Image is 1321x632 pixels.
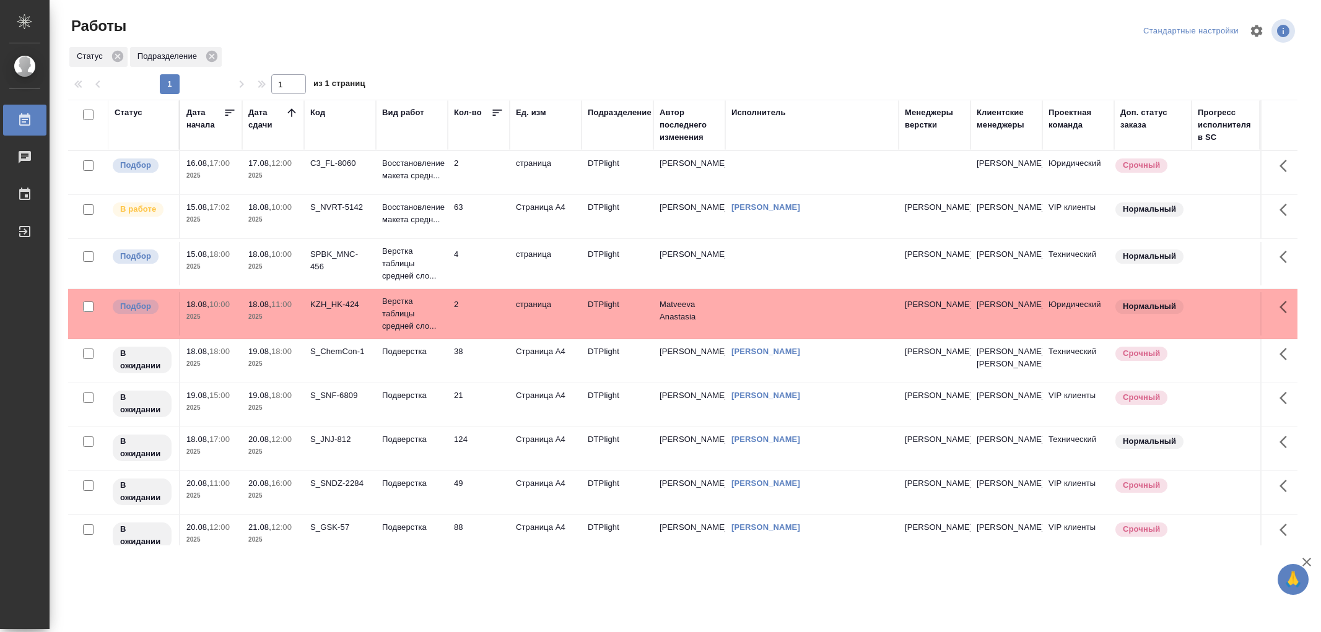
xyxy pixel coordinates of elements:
[731,202,800,212] a: [PERSON_NAME]
[209,522,230,532] p: 12:00
[448,515,510,558] td: 88
[510,471,582,514] td: Страница А4
[382,477,442,490] p: Подверстка
[977,106,1036,131] div: Клиентские менеджеры
[111,389,173,418] div: Исполнитель назначен, приступать к работе пока рано
[582,427,653,470] td: DTPlight
[510,242,582,285] td: страница
[970,195,1042,238] td: [PERSON_NAME]
[1272,151,1302,181] button: Здесь прячутся важные кнопки
[271,300,292,309] p: 11:00
[310,521,370,534] div: S_GSK-57
[582,151,653,194] td: DTPlight
[905,345,964,358] p: [PERSON_NAME]
[1120,106,1185,131] div: Доп. статус заказа
[271,347,292,356] p: 18:00
[448,151,510,194] td: 2
[271,391,292,400] p: 18:00
[248,158,271,168] p: 17.08,
[310,433,370,446] div: S_JNJ-812
[448,242,510,285] td: 4
[186,249,209,259] p: 15.08,
[186,435,209,444] p: 18.08,
[248,249,271,259] p: 18.08,
[588,106,652,119] div: Подразделение
[448,195,510,238] td: 63
[186,358,236,370] p: 2025
[382,106,424,119] div: Вид работ
[271,249,292,259] p: 10:00
[248,490,298,502] p: 2025
[1042,242,1114,285] td: Технический
[653,242,725,285] td: [PERSON_NAME]
[1042,427,1114,470] td: Технический
[510,383,582,426] td: Страница А4
[660,106,719,144] div: Автор последнего изменения
[970,292,1042,335] td: [PERSON_NAME]
[271,478,292,488] p: 16:00
[582,339,653,383] td: DTPlight
[1123,250,1176,262] p: Нормальный
[120,203,156,215] p: В работе
[111,248,173,265] div: Можно подбирать исполнителей
[905,477,964,490] p: [PERSON_NAME]
[310,248,370,273] div: SPBK_MNC-456
[1123,300,1176,313] p: Нормальный
[382,345,442,358] p: Подверстка
[186,311,236,323] p: 2025
[653,292,725,335] td: Matveeva Anastasia
[310,157,370,170] div: C3_FL-8060
[1123,435,1176,448] p: Нормальный
[582,195,653,238] td: DTPlight
[731,391,800,400] a: [PERSON_NAME]
[510,195,582,238] td: Страница А4
[69,47,128,67] div: Статус
[1272,471,1302,501] button: Здесь прячутся важные кнопки
[1272,195,1302,225] button: Здесь прячутся важные кнопки
[582,292,653,335] td: DTPlight
[271,522,292,532] p: 12:00
[905,248,964,261] p: [PERSON_NAME]
[248,311,298,323] p: 2025
[905,201,964,214] p: [PERSON_NAME]
[905,433,964,446] p: [PERSON_NAME]
[310,345,370,358] div: S_ChemCon-1
[1140,22,1242,41] div: split button
[186,214,236,226] p: 2025
[1272,515,1302,545] button: Здесь прячутся важные кнопки
[120,523,164,548] p: В ожидании
[209,347,230,356] p: 18:00
[310,201,370,214] div: S_NVRT-5142
[186,202,209,212] p: 15.08,
[653,383,725,426] td: [PERSON_NAME]
[582,242,653,285] td: DTPlight
[1042,292,1114,335] td: Юридический
[970,151,1042,194] td: [PERSON_NAME]
[120,250,151,262] p: Подбор
[653,427,725,470] td: [PERSON_NAME]
[209,391,230,400] p: 15:00
[209,478,230,488] p: 11:00
[111,433,173,462] div: Исполнитель назначен, приступать к работе пока рано
[1042,151,1114,194] td: Юридический
[653,515,725,558] td: [PERSON_NAME]
[448,427,510,470] td: 124
[510,339,582,383] td: Страница А4
[1278,564,1309,595] button: 🙏
[970,383,1042,426] td: [PERSON_NAME]
[382,201,442,226] p: Восстановление макета средн...
[186,261,236,273] p: 2025
[248,522,271,532] p: 21.08,
[653,339,725,383] td: [PERSON_NAME]
[1272,292,1302,322] button: Здесь прячутся важные кнопки
[1271,19,1297,43] span: Посмотреть информацию
[248,478,271,488] p: 20.08,
[248,435,271,444] p: 20.08,
[186,347,209,356] p: 18.08,
[111,157,173,174] div: Можно подбирать исполнителей
[905,298,964,311] p: [PERSON_NAME]
[137,50,201,63] p: Подразделение
[120,435,164,460] p: В ожидании
[115,106,142,119] div: Статус
[310,106,325,119] div: Код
